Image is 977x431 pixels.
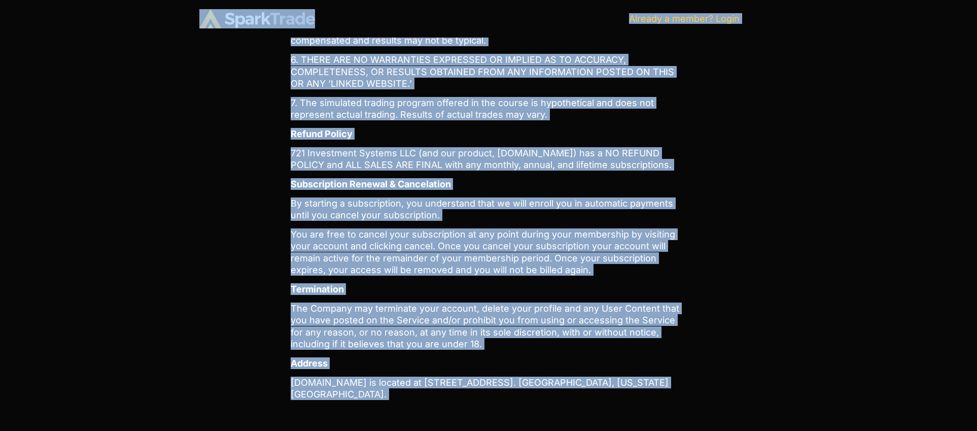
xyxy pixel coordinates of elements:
[291,377,686,401] p: [DOMAIN_NAME] is located at [STREET_ADDRESS]. [GEOGRAPHIC_DATA], [US_STATE][GEOGRAPHIC_DATA].
[291,147,686,171] p: 721 Investment Systems LLC (and our product, [DOMAIN_NAME]) has a NO REFUND POLICY and ALL SALES ...
[291,358,328,369] b: Address
[291,284,344,294] b: Termination
[291,228,686,276] p: You are free to cancel your subscription at any point during your membership by visiting your acc...
[291,179,451,189] b: Subscription Renewal & Cancelation
[291,97,686,121] p: 7. The simulated trading program offered in the course is hypothetical and does not represent act...
[291,54,686,89] p: 6. THERE ARE NO WARRANTIES EXPRESSED OR IMPLIED AS TO ACCURACY, COMPLETENESS, OR RESULTS OBTAINED...
[291,128,353,139] b: Refund Policy
[291,303,686,350] p: The Company may terminate your account, delete your profile and any User Content that you have po...
[291,197,686,221] p: By starting a subscription, you understand that we will enroll you in automatic payments until yo...
[629,13,740,24] a: Already a member? Login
